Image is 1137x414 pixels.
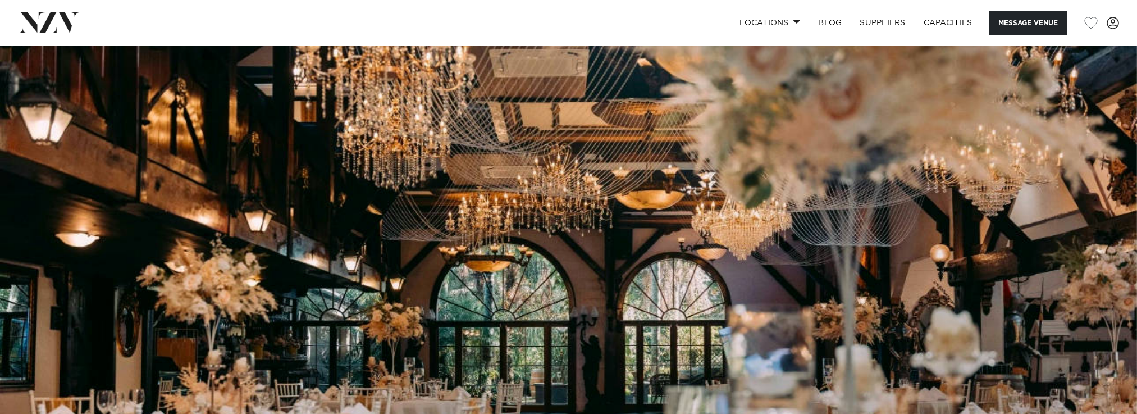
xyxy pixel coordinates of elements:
a: SUPPLIERS [851,11,914,35]
a: Capacities [915,11,981,35]
a: BLOG [809,11,851,35]
a: Locations [730,11,809,35]
button: Message Venue [989,11,1067,35]
img: nzv-logo.png [18,12,79,33]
